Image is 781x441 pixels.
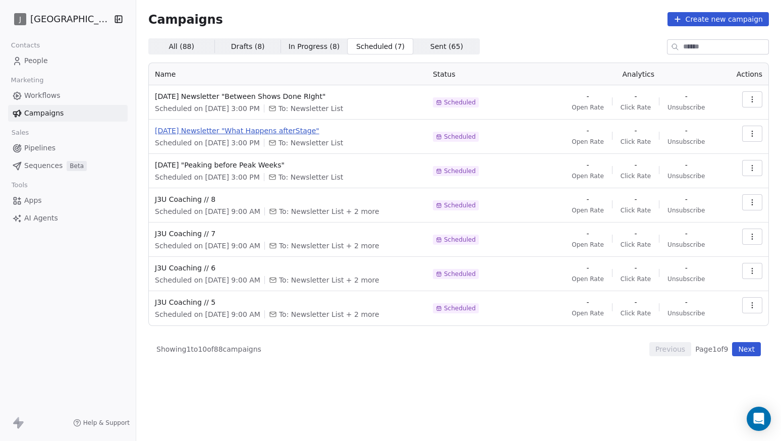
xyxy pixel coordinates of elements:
span: Click Rate [621,103,651,112]
span: Unsubscribe [667,309,705,317]
span: To: Newsletter List [278,138,344,148]
span: Drafts ( 8 ) [231,41,265,52]
span: To: Newsletter List + 2 more [279,241,379,251]
span: To: Newsletter List [278,103,344,114]
span: Click Rate [621,275,651,283]
span: Tools [7,178,32,193]
span: Open Rate [572,206,604,214]
span: Open Rate [572,275,604,283]
span: Pipelines [24,143,55,153]
th: Name [149,63,427,85]
span: - [586,126,589,136]
span: - [685,229,688,239]
span: - [634,229,637,239]
button: Previous [649,342,691,356]
span: To: Newsletter List + 2 more [279,309,379,319]
span: Scheduled [444,304,476,312]
a: Workflows [8,87,128,104]
span: J3U Coaching // 6 [155,263,421,273]
span: J3U Coaching // 7 [155,229,421,239]
span: Unsubscribe [667,138,705,146]
span: Scheduled [444,133,476,141]
span: Campaigns [24,108,64,119]
span: In Progress ( 8 ) [289,41,340,52]
span: Scheduled [444,98,476,106]
span: Click Rate [621,138,651,146]
span: Scheduled [444,236,476,244]
th: Analytics [553,63,724,85]
span: [GEOGRAPHIC_DATA] [30,13,111,26]
span: Apps [24,195,42,206]
span: Help & Support [83,419,130,427]
span: Scheduled on [DATE] 9:00 AM [155,206,260,216]
span: To: Newsletter List + 2 more [279,206,379,216]
span: - [586,263,589,273]
span: Page 1 of 9 [695,344,728,354]
span: - [685,263,688,273]
a: People [8,52,128,69]
th: Actions [724,63,768,85]
span: Scheduled on [DATE] 9:00 AM [155,309,260,319]
span: Workflows [24,90,61,101]
span: - [586,194,589,204]
span: Scheduled on [DATE] 3:00 PM [155,172,260,182]
span: Open Rate [572,309,604,317]
button: Next [732,342,761,356]
span: Sent ( 65 ) [430,41,463,52]
span: Click Rate [621,309,651,317]
th: Status [427,63,553,85]
span: [DATE] Newsletter "Between Shows Done RIght" [155,91,421,101]
span: - [634,194,637,204]
a: Pipelines [8,140,128,156]
span: Scheduled on [DATE] 9:00 AM [155,241,260,251]
span: Scheduled [444,270,476,278]
span: To: Newsletter List + 2 more [279,275,379,285]
span: Scheduled on [DATE] 3:00 PM [155,103,260,114]
span: Unsubscribe [667,275,705,283]
span: - [685,126,688,136]
span: J3U Coaching // 8 [155,194,421,204]
span: Marketing [7,73,48,88]
button: Create new campaign [667,12,769,26]
span: Unsubscribe [667,103,705,112]
span: Scheduled [444,167,476,175]
span: - [685,297,688,307]
span: Scheduled on [DATE] 9:00 AM [155,275,260,285]
span: - [634,297,637,307]
span: AI Agents [24,213,58,224]
span: Open Rate [572,241,604,249]
span: Showing 1 to 10 of 88 campaigns [156,344,261,354]
span: Sales [7,125,33,140]
span: - [634,91,637,101]
span: J3U Coaching // 5 [155,297,421,307]
span: Open Rate [572,138,604,146]
a: SequencesBeta [8,157,128,174]
span: Contacts [7,38,44,53]
a: Help & Support [73,419,130,427]
span: - [586,91,589,101]
a: AI Agents [8,210,128,227]
span: Click Rate [621,241,651,249]
span: J [19,14,21,24]
span: Click Rate [621,172,651,180]
span: Click Rate [621,206,651,214]
span: Unsubscribe [667,172,705,180]
span: Campaigns [148,12,223,26]
span: Scheduled on [DATE] 3:00 PM [155,138,260,148]
span: All ( 88 ) [169,41,194,52]
span: Open Rate [572,103,604,112]
span: Sequences [24,160,63,171]
span: Unsubscribe [667,206,705,214]
span: [DATE] Newsletter "What Happens afterStage" [155,126,421,136]
span: People [24,56,48,66]
span: - [634,160,637,170]
a: Campaigns [8,105,128,122]
span: Open Rate [572,172,604,180]
a: Apps [8,192,128,209]
span: - [685,160,688,170]
span: - [685,91,688,101]
span: Beta [67,161,87,171]
span: - [685,194,688,204]
div: Open Intercom Messenger [747,407,771,431]
span: - [586,229,589,239]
